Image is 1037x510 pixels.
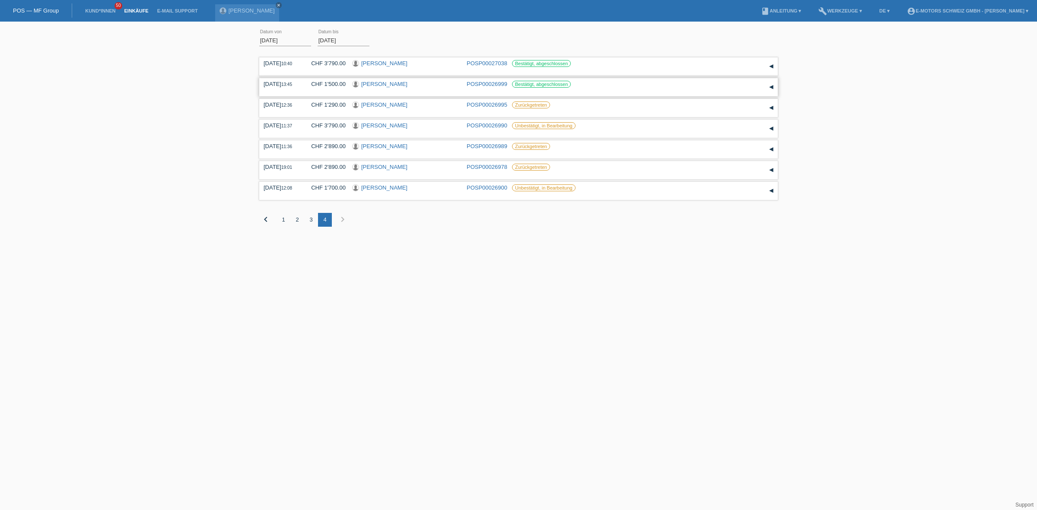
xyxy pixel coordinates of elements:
[337,214,348,225] i: chevron_right
[264,143,298,149] div: [DATE]
[281,165,292,170] span: 19:01
[264,164,298,170] div: [DATE]
[81,8,120,13] a: Kund*innen
[153,8,202,13] a: E-Mail Support
[281,82,292,87] span: 13:45
[765,184,778,197] div: auf-/zuklappen
[765,60,778,73] div: auf-/zuklappen
[1015,502,1034,508] a: Support
[361,60,407,67] a: [PERSON_NAME]
[814,8,866,13] a: buildWerkzeuge ▾
[512,101,550,108] label: Zurückgetreten
[305,81,346,87] div: CHF 1'500.00
[512,81,571,88] label: Bestätigt, abgeschlossen
[361,143,407,149] a: [PERSON_NAME]
[875,8,894,13] a: DE ▾
[281,144,292,149] span: 11:36
[305,101,346,108] div: CHF 1'290.00
[281,124,292,128] span: 11:37
[304,213,318,227] div: 3
[907,7,916,16] i: account_circle
[512,164,550,171] label: Zurückgetreten
[903,8,1033,13] a: account_circleE-Motors Schweiz GmbH - [PERSON_NAME] ▾
[361,122,407,129] a: [PERSON_NAME]
[361,164,407,170] a: [PERSON_NAME]
[512,122,576,129] label: Unbestätigt, in Bearbeitung
[361,81,407,87] a: [PERSON_NAME]
[765,81,778,94] div: auf-/zuklappen
[264,101,298,108] div: [DATE]
[765,101,778,114] div: auf-/zuklappen
[281,103,292,108] span: 12:36
[818,7,827,16] i: build
[467,122,507,129] a: POSP00026990
[290,213,304,227] div: 2
[361,184,407,191] a: [PERSON_NAME]
[264,81,298,87] div: [DATE]
[467,101,507,108] a: POSP00026995
[467,81,507,87] a: POSP00026999
[305,184,346,191] div: CHF 1'700.00
[467,143,507,149] a: POSP00026989
[467,60,507,67] a: POSP00027038
[276,2,282,8] a: close
[277,213,290,227] div: 1
[467,184,507,191] a: POSP00026900
[305,143,346,149] div: CHF 2'890.00
[264,122,298,129] div: [DATE]
[305,164,346,170] div: CHF 2'890.00
[229,7,275,14] a: [PERSON_NAME]
[512,60,571,67] label: Bestätigt, abgeschlossen
[761,7,770,16] i: book
[115,2,122,10] span: 50
[305,60,346,67] div: CHF 3'790.00
[765,122,778,135] div: auf-/zuklappen
[512,184,576,191] label: Unbestätigt, in Bearbeitung
[512,143,550,150] label: Zurückgetreten
[264,60,298,67] div: [DATE]
[281,186,292,190] span: 12:08
[120,8,153,13] a: Einkäufe
[261,214,271,225] i: chevron_left
[765,164,778,177] div: auf-/zuklappen
[765,143,778,156] div: auf-/zuklappen
[281,61,292,66] span: 10:40
[264,184,298,191] div: [DATE]
[13,7,59,14] a: POS — MF Group
[305,122,346,129] div: CHF 3'790.00
[277,3,281,7] i: close
[361,101,407,108] a: [PERSON_NAME]
[467,164,507,170] a: POSP00026978
[318,213,332,227] div: 4
[757,8,805,13] a: bookAnleitung ▾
